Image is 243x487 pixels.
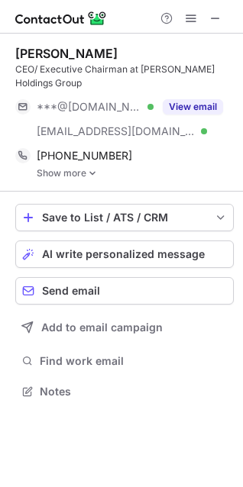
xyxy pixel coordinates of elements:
button: save-profile-one-click [15,204,234,231]
span: [EMAIL_ADDRESS][DOMAIN_NAME] [37,124,196,138]
span: Send email [42,285,100,297]
img: ContactOut v5.3.10 [15,9,107,27]
button: Send email [15,277,234,305]
span: ***@[DOMAIN_NAME] [37,100,142,114]
button: Add to email campaign [15,314,234,341]
div: [PERSON_NAME] [15,46,118,61]
span: Find work email [40,354,228,368]
span: AI write personalized message [42,248,205,260]
span: Notes [40,385,228,398]
span: [PHONE_NUMBER] [37,149,132,163]
button: AI write personalized message [15,240,234,268]
button: Notes [15,381,234,402]
div: CEO/ Executive Chairman at [PERSON_NAME] Holdings Group [15,63,234,90]
button: Find work email [15,350,234,372]
button: Reveal Button [163,99,223,114]
img: - [88,168,97,179]
div: Save to List / ATS / CRM [42,211,207,224]
a: Show more [37,168,234,179]
span: Add to email campaign [41,321,163,334]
